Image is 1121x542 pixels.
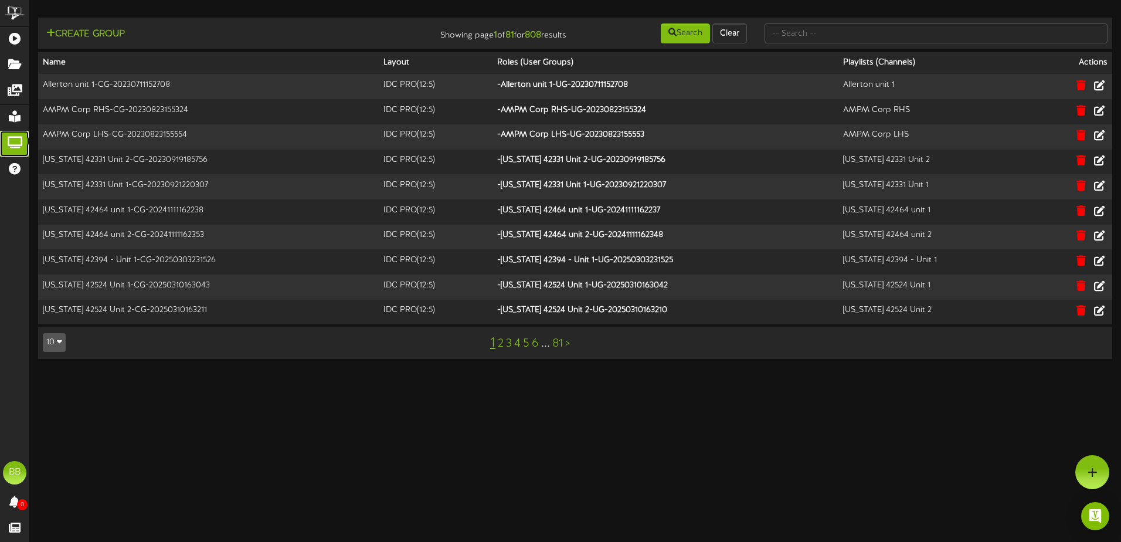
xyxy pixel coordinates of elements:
[38,52,379,74] th: Name
[38,249,379,275] td: [US_STATE] 42394 - Unit 1-CG-20250303231526
[379,99,492,124] td: IDC PRO ( 12:5 )
[379,275,492,300] td: IDC PRO ( 12:5 )
[38,225,379,250] td: [US_STATE] 42464 unit 2-CG-20241111162353
[492,174,838,199] th: - [US_STATE] 42331 Unit 1-UG-20230921220307
[843,179,1027,191] div: [US_STATE] 42331 Unit 1
[492,74,838,99] th: - Allerton unit 1-UG-20230711152708
[1081,502,1109,530] div: Open Intercom Messenger
[843,205,1027,216] div: [US_STATE] 42464 unit 1
[379,52,492,74] th: Layout
[38,300,379,324] td: [US_STATE] 42524 Unit 2-CG-20250310163211
[379,124,492,150] td: IDC PRO ( 12:5 )
[712,23,747,43] button: Clear
[661,23,710,43] button: Search
[843,304,1027,316] div: [US_STATE] 42524 Unit 2
[17,499,28,510] span: 0
[3,461,26,485] div: BB
[494,30,497,40] strong: 1
[379,199,492,225] td: IDC PRO ( 12:5 )
[492,225,838,250] th: - [US_STATE] 42464 unit 2-UG-20241111162348
[379,225,492,250] td: IDC PRO ( 12:5 )
[492,199,838,225] th: - [US_STATE] 42464 unit 1-UG-20241111162237
[379,249,492,275] td: IDC PRO ( 12:5 )
[492,249,838,275] th: - [US_STATE] 42394 - Unit 1-UG-20250303231525
[38,150,379,175] td: [US_STATE] 42331 Unit 2-CG-20230919185756
[38,124,379,150] td: AMPM Corp LHS-CG-20230823155554
[838,52,1031,74] th: Playlists (Channels)
[843,79,1027,91] div: Allerton unit 1
[492,150,838,175] th: - [US_STATE] 42331 Unit 2-UG-20230919185756
[379,300,492,324] td: IDC PRO ( 12:5 )
[395,22,575,42] div: Showing page of for results
[379,174,492,199] td: IDC PRO ( 12:5 )
[541,337,550,350] a: ...
[492,99,838,124] th: - AMPM Corp RHS-UG-20230823155324
[514,337,521,350] a: 4
[843,255,1027,266] div: [US_STATE] 42394 - Unit 1
[490,336,495,351] a: 1
[38,174,379,199] td: [US_STATE] 42331 Unit 1-CG-20230921220307
[492,300,838,324] th: - [US_STATE] 42524 Unit 2-UG-20250310163210
[523,337,529,350] a: 5
[492,52,838,74] th: Roles (User Groups)
[498,337,504,350] a: 2
[379,74,492,99] td: IDC PRO ( 12:5 )
[492,275,838,300] th: - [US_STATE] 42524 Unit 1-UG-20250310163042
[532,337,539,350] a: 6
[843,280,1027,292] div: [US_STATE] 42524 Unit 1
[525,30,541,40] strong: 808
[38,99,379,124] td: AMPM Corp RHS-CG-20230823155324
[506,337,512,350] a: 3
[38,74,379,99] td: Allerton unit 1-CG-20230711152708
[492,124,838,150] th: - AMPM Corp LHS-UG-20230823155553
[843,229,1027,241] div: [US_STATE] 42464 unit 2
[843,104,1027,116] div: AMPM Corp RHS
[38,199,379,225] td: [US_STATE] 42464 unit 1-CG-20241111162238
[43,27,128,42] button: Create Group
[843,154,1027,166] div: [US_STATE] 42331 Unit 2
[505,30,514,40] strong: 81
[552,337,563,350] a: 81
[43,333,66,352] button: 10
[765,23,1108,43] input: -- Search --
[38,275,379,300] td: [US_STATE] 42524 Unit 1-CG-20250310163043
[379,150,492,175] td: IDC PRO ( 12:5 )
[1031,52,1112,74] th: Actions
[843,129,1027,141] div: AMPM Corp LHS
[565,337,570,350] a: >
